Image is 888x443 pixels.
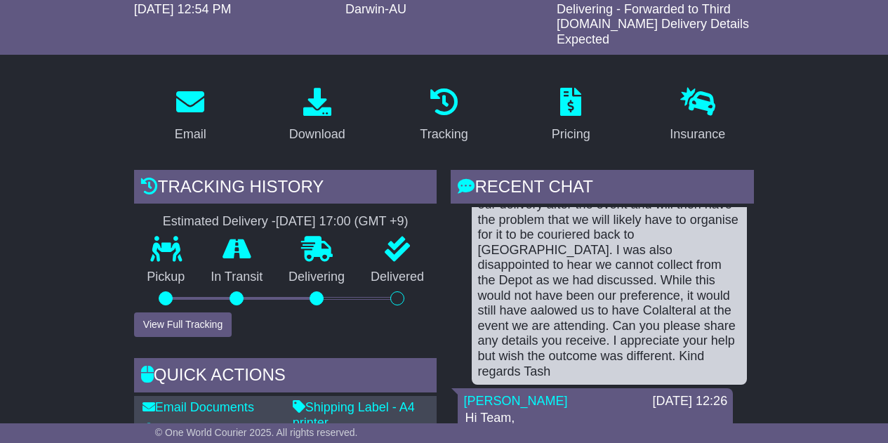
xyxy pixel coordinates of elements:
[134,2,232,16] span: [DATE] 12:54 PM
[276,214,409,230] div: [DATE] 17:00 (GMT +9)
[477,91,741,379] div: Hi [PERSON_NAME], Thanks for the update and for all your assistance. This whole process has been ...
[198,270,276,285] p: In Transit
[166,83,216,149] a: Email
[134,312,232,337] button: View Full Tracking
[155,427,358,438] span: © One World Courier 2025. All rights reserved.
[552,125,590,144] div: Pricing
[134,270,198,285] p: Pickup
[670,125,725,144] div: Insurance
[652,394,727,409] div: [DATE] 12:26
[134,214,437,230] div: Estimated Delivery -
[134,358,437,396] div: Quick Actions
[280,83,354,149] a: Download
[143,400,254,414] a: Email Documents
[134,170,437,208] div: Tracking history
[661,83,734,149] a: Insurance
[411,83,477,149] a: Tracking
[543,83,599,149] a: Pricing
[420,125,468,144] div: Tracking
[358,270,437,285] p: Delivered
[451,170,754,208] div: RECENT CHAT
[463,394,567,408] a: [PERSON_NAME]
[289,125,345,144] div: Download
[175,125,206,144] div: Email
[345,2,406,16] span: Darwin-AU
[293,400,415,430] a: Shipping Label - A4 printer
[276,270,358,285] p: Delivering
[557,2,749,46] span: Delivering - Forwarded to Third [DOMAIN_NAME] Delivery Details Expected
